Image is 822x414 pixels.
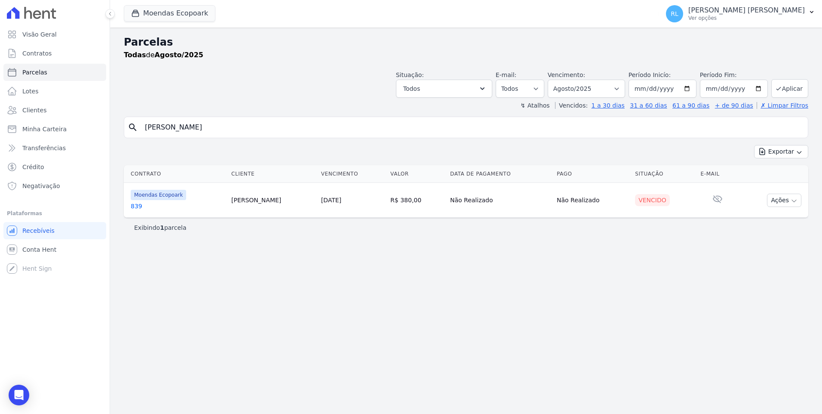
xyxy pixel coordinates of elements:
a: 839 [131,202,224,210]
p: [PERSON_NAME] [PERSON_NAME] [688,6,805,15]
a: Lotes [3,83,106,100]
td: [PERSON_NAME] [228,183,318,218]
th: E-mail [697,165,738,183]
a: Minha Carteira [3,120,106,138]
a: Contratos [3,45,106,62]
a: Parcelas [3,64,106,81]
span: Negativação [22,182,60,190]
a: + de 90 dias [715,102,753,109]
label: ↯ Atalhos [520,102,549,109]
td: Não Realizado [447,183,553,218]
a: Negativação [3,177,106,195]
div: Plataformas [7,208,103,219]
th: Situação [632,165,697,183]
button: Moendas Ecopoark [124,5,215,22]
input: Buscar por nome do lote ou do cliente [140,119,804,136]
button: RL [PERSON_NAME] [PERSON_NAME] Ver opções [659,2,822,26]
label: Situação: [396,71,424,78]
button: Aplicar [771,79,808,98]
span: Parcelas [22,68,47,77]
td: R$ 380,00 [387,183,447,218]
button: Exportar [754,145,808,158]
span: Contratos [22,49,52,58]
span: Crédito [22,163,44,171]
th: Contrato [124,165,228,183]
p: de [124,50,203,60]
th: Vencimento [318,165,387,183]
span: Conta Hent [22,245,56,254]
button: Ações [767,194,801,207]
td: Não Realizado [553,183,632,218]
span: Recebíveis [22,226,55,235]
label: Vencimento: [548,71,585,78]
b: 1 [160,224,164,231]
a: 1 a 30 dias [592,102,625,109]
h2: Parcelas [124,34,808,50]
p: Ver opções [688,15,805,22]
a: 61 a 90 dias [672,102,709,109]
span: Moendas Ecopoark [131,190,186,200]
i: search [128,122,138,133]
span: Visão Geral [22,30,57,39]
label: Vencidos: [555,102,588,109]
div: Open Intercom Messenger [9,385,29,405]
strong: Agosto/2025 [155,51,203,59]
button: Todos [396,80,492,98]
th: Valor [387,165,447,183]
label: Período Fim: [700,71,768,80]
span: Clientes [22,106,46,114]
strong: Todas [124,51,146,59]
span: Lotes [22,87,39,96]
a: [DATE] [321,197,341,204]
a: Recebíveis [3,222,106,239]
label: E-mail: [496,71,517,78]
a: 31 a 60 dias [630,102,667,109]
div: Vencido [635,194,670,206]
span: Minha Carteira [22,125,67,133]
a: ✗ Limpar Filtros [757,102,808,109]
th: Pago [553,165,632,183]
a: Conta Hent [3,241,106,258]
span: Transferências [22,144,66,152]
p: Exibindo parcela [134,223,187,232]
label: Período Inicío: [629,71,671,78]
span: RL [671,11,678,17]
th: Cliente [228,165,318,183]
a: Transferências [3,139,106,157]
a: Clientes [3,102,106,119]
a: Visão Geral [3,26,106,43]
th: Data de Pagamento [447,165,553,183]
span: Todos [403,83,420,94]
a: Crédito [3,158,106,176]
